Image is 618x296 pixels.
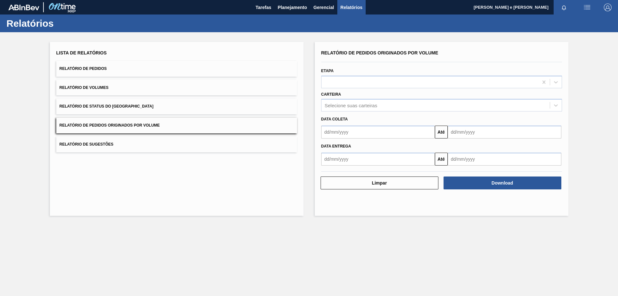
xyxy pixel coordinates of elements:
button: Relatório de Pedidos [56,61,297,77]
button: Relatório de Sugestões [56,137,297,152]
span: Relatório de Pedidos [60,66,107,71]
span: Data entrega [321,144,351,148]
img: Logout [604,4,612,11]
label: Carteira [321,92,341,97]
span: Relatório de Volumes [60,85,108,90]
span: Data coleta [321,117,348,121]
button: Relatório de Status do [GEOGRAPHIC_DATA] [56,99,297,114]
span: Relatório de Sugestões [60,142,114,147]
span: Relatórios [341,4,362,11]
span: Lista de Relatórios [56,50,107,55]
div: Selecione suas carteiras [325,103,377,108]
span: Relatório de Pedidos Originados por Volume [60,123,160,128]
span: Planejamento [278,4,307,11]
button: Até [435,153,448,166]
input: dd/mm/yyyy [321,126,435,138]
button: Limpar [321,177,438,189]
h1: Relatórios [6,20,121,27]
span: Relatório de Pedidos Originados por Volume [321,50,438,55]
span: Gerencial [314,4,334,11]
input: dd/mm/yyyy [321,153,435,166]
button: Download [444,177,561,189]
button: Até [435,126,448,138]
label: Etapa [321,69,334,73]
input: dd/mm/yyyy [448,126,561,138]
button: Relatório de Pedidos Originados por Volume [56,118,297,133]
span: Relatório de Status do [GEOGRAPHIC_DATA] [60,104,154,109]
input: dd/mm/yyyy [448,153,561,166]
button: Relatório de Volumes [56,80,297,96]
button: Notificações [554,3,574,12]
img: TNhmsLtSVTkK8tSr43FrP2fwEKptu5GPRR3wAAAABJRU5ErkJggg== [8,5,39,10]
span: Tarefas [256,4,271,11]
img: userActions [583,4,591,11]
